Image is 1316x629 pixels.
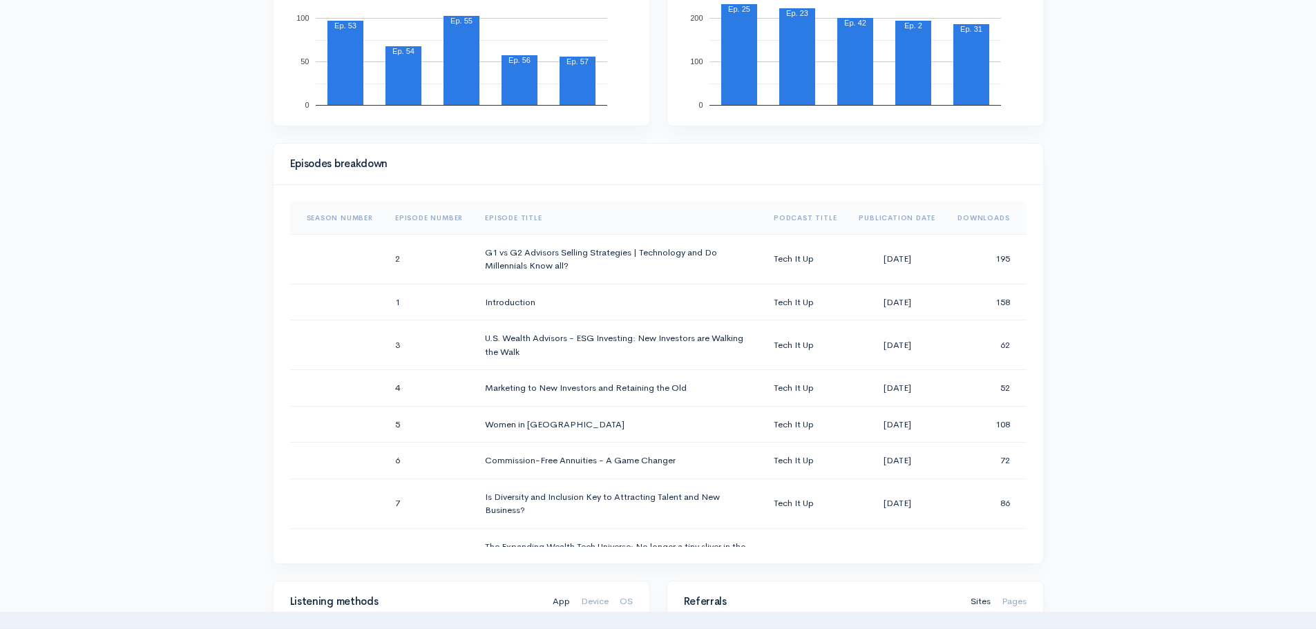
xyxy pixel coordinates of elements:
[786,9,808,17] text: Ep. 23
[971,581,991,623] a: Sites
[960,25,982,33] text: Ep. 31
[728,5,750,13] text: Ep. 25
[384,202,474,235] th: Sort column
[474,284,763,320] td: Introduction
[946,528,1026,578] td: 171
[844,19,866,27] text: Ep. 42
[904,21,922,30] text: Ep. 2
[474,370,763,407] td: Marketing to New Investors and Retaining the Old
[763,406,848,443] td: Tech It Up
[384,284,474,320] td: 1
[848,370,946,407] td: [DATE]
[392,47,414,55] text: Ep. 54
[763,370,848,407] td: Tech It Up
[508,56,531,64] text: Ep. 56
[848,320,946,370] td: [DATE]
[305,101,309,109] text: 0
[848,234,946,284] td: [DATE]
[848,284,946,320] td: [DATE]
[384,443,474,479] td: 6
[290,202,384,235] th: Sort column
[698,101,703,109] text: 0
[763,478,848,528] td: Tech It Up
[763,320,848,370] td: Tech It Up
[763,284,848,320] td: Tech It Up
[384,320,474,370] td: 3
[384,234,474,284] td: 2
[946,284,1026,320] td: 158
[848,443,946,479] td: [DATE]
[384,478,474,528] td: 7
[690,14,703,22] text: 200
[848,478,946,528] td: [DATE]
[474,202,763,235] th: Sort column
[946,478,1026,528] td: 86
[290,158,1018,170] h4: Episodes breakdown
[384,406,474,443] td: 5
[290,596,536,608] h4: Listening methods
[296,14,309,22] text: 100
[384,528,474,578] td: 8
[474,528,763,578] td: The Expanding Wealth Tech Universe: No longer a tiny sliver in the technology universe
[384,370,474,407] td: 4
[301,57,309,66] text: 50
[450,17,473,25] text: Ep. 55
[848,406,946,443] td: [DATE]
[763,202,848,235] th: Sort column
[1002,581,1027,623] a: Pages
[620,581,633,623] a: OS
[474,234,763,284] td: G1 vs G2 Advisors Selling Strategies | Technology and Do Millennials Know all?
[946,370,1026,407] td: 52
[763,443,848,479] td: Tech It Up
[690,57,703,66] text: 100
[684,596,954,608] h4: Referrals
[566,57,589,66] text: Ep. 57
[763,234,848,284] td: Tech It Up
[848,202,946,235] th: Sort column
[946,320,1026,370] td: 62
[848,528,946,578] td: [DATE]
[474,478,763,528] td: Is Diversity and Inclusion Key to Attracting Talent and New Business?
[581,581,609,623] a: Device
[946,443,1026,479] td: 72
[946,234,1026,284] td: 195
[946,202,1026,235] th: Sort column
[946,406,1026,443] td: 108
[474,320,763,370] td: U.S. Wealth Advisors - ESG Investing: New Investors are Walking the Walk
[763,528,848,578] td: Tech It Up
[474,406,763,443] td: Women in [GEOGRAPHIC_DATA]
[334,21,356,30] text: Ep. 53
[474,443,763,479] td: Commission-Free Annuities - A Game Changer
[553,581,570,623] a: App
